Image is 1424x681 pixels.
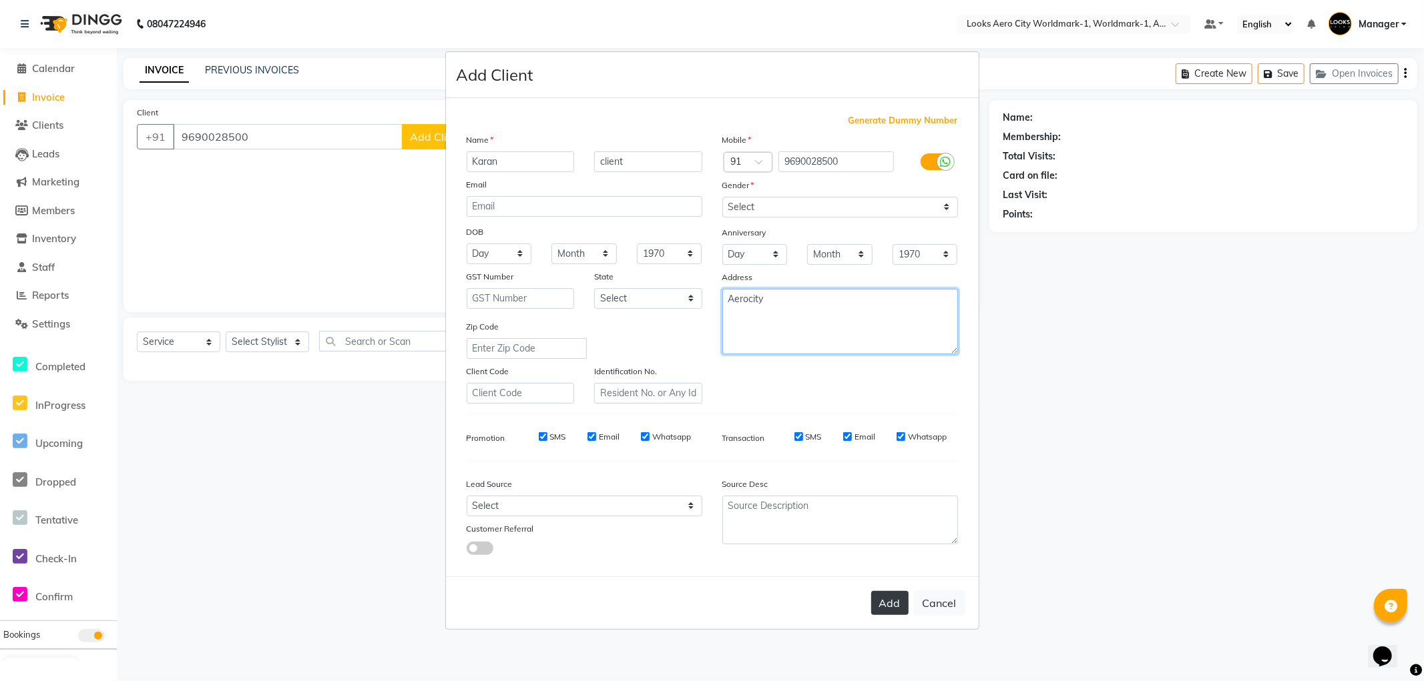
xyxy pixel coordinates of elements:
label: Email [599,431,620,443]
input: Mobile [778,151,894,172]
iframe: chat widget [1368,628,1411,668]
button: Add [871,591,909,615]
label: Email [467,179,487,191]
label: Source Desc [722,478,768,490]
label: Mobile [722,134,752,146]
label: Transaction [722,432,765,444]
label: Client Code [467,366,509,378]
label: Promotion [467,432,505,444]
label: Email [855,431,875,443]
label: GST Number [467,271,514,283]
label: Gender [722,179,754,191]
label: State [594,271,614,283]
input: First Name [467,151,575,172]
label: SMS [806,431,822,443]
input: GST Number [467,288,575,309]
h4: Add Client [457,63,533,87]
input: Enter Zip Code [467,338,587,359]
label: Identification No. [594,366,657,378]
label: Whatsapp [908,431,947,443]
label: Anniversary [722,227,766,239]
label: Customer Referral [467,523,534,535]
label: Lead Source [467,478,513,490]
input: Email [467,196,702,217]
label: DOB [467,226,484,238]
span: Generate Dummy Number [849,114,958,127]
label: SMS [550,431,566,443]
label: Whatsapp [652,431,691,443]
input: Last Name [594,151,702,172]
input: Client Code [467,383,575,404]
button: Cancel [914,590,965,616]
label: Address [722,271,753,283]
input: Resident No. or Any Id [594,383,702,404]
label: Zip Code [467,321,499,333]
label: Name [467,134,494,146]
